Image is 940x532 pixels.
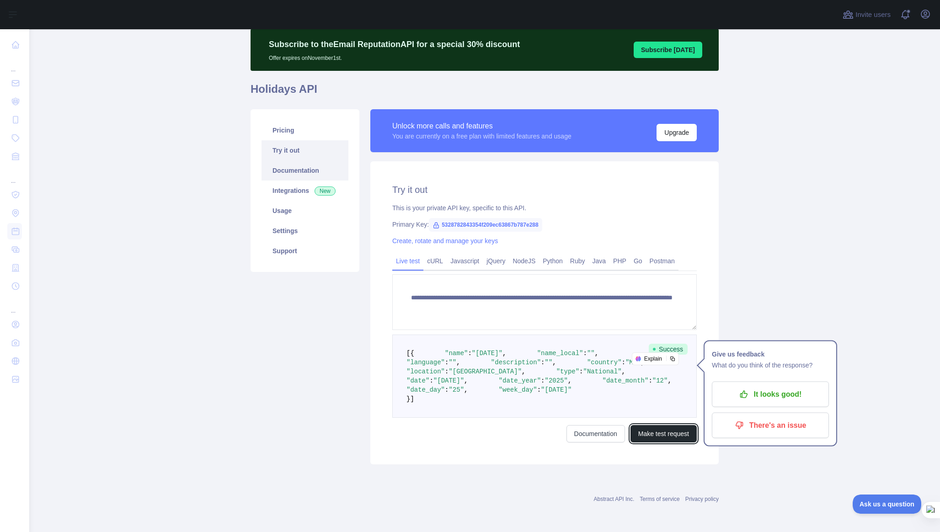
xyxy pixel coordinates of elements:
[541,377,545,384] span: :
[502,350,506,357] span: ,
[646,254,678,268] a: Postman
[483,254,509,268] a: jQuery
[853,495,922,514] iframe: Toggle Customer Support
[622,359,625,366] span: :
[392,254,423,268] a: Live test
[630,425,697,442] button: Make test request
[541,386,571,394] span: "[DATE]"
[392,121,571,132] div: Unlock more calls and features
[539,254,566,268] a: Python
[445,350,468,357] span: "name"
[595,350,598,357] span: ,
[269,38,520,51] p: Subscribe to the Email Reputation API for a special 30 % discount
[392,237,498,245] a: Create, rotate and manage your keys
[445,386,449,394] span: :
[392,203,697,213] div: This is your private API key, specific to this API.
[491,359,541,366] span: "description"
[262,181,348,201] a: Integrations New
[262,140,348,160] a: Try it out
[552,359,556,366] span: ,
[855,10,891,20] span: Invite users
[640,496,679,502] a: Terms of service
[587,350,595,357] span: ""
[447,254,483,268] a: Javascript
[537,386,541,394] span: :
[262,201,348,221] a: Usage
[433,377,464,384] span: "[DATE]"
[7,296,22,314] div: ...
[429,377,433,384] span: :
[392,132,571,141] div: You are currently on a free plan with limited features and usage
[392,220,697,229] div: Primary Key:
[449,386,464,394] span: "25"
[583,368,622,375] span: "National"
[464,377,468,384] span: ,
[509,254,539,268] a: NodeJS
[406,386,445,394] span: "date_day"
[522,368,525,375] span: ,
[668,377,671,384] span: ,
[545,359,552,366] span: ""
[566,254,589,268] a: Ruby
[269,51,520,62] p: Offer expires on November 1st.
[587,359,622,366] span: "country"
[449,359,456,366] span: ""
[634,42,702,58] button: Subscribe [DATE]
[579,368,583,375] span: :
[7,166,22,185] div: ...
[392,183,697,196] h2: Try it out
[262,241,348,261] a: Support
[499,377,541,384] span: "date_year"
[445,368,449,375] span: :
[410,395,414,403] span: ]
[464,386,468,394] span: ,
[262,221,348,241] a: Settings
[406,395,410,403] span: }
[583,350,587,357] span: :
[649,344,688,355] span: Success
[841,7,892,22] button: Invite users
[589,254,610,268] a: Java
[406,359,445,366] span: "language"
[262,160,348,181] a: Documentation
[423,254,447,268] a: cURL
[449,368,522,375] span: "[GEOGRAPHIC_DATA]"
[499,386,537,394] span: "week_day"
[568,377,571,384] span: ,
[657,124,697,141] button: Upgrade
[262,120,348,140] a: Pricing
[630,254,646,268] a: Go
[541,359,545,366] span: :
[712,360,829,371] p: What do you think of the response?
[594,496,635,502] a: Abstract API Inc.
[472,350,502,357] span: "[DATE]"
[622,368,625,375] span: ,
[609,254,630,268] a: PHP
[315,186,336,196] span: New
[406,368,445,375] span: "location"
[625,359,641,366] span: "MY"
[406,377,429,384] span: "date"
[545,377,568,384] span: "2025"
[445,359,449,366] span: :
[468,350,471,357] span: :
[603,377,649,384] span: "date_month"
[537,350,583,357] span: "name_local"
[712,349,829,360] h1: Give us feedback
[429,218,542,232] span: 5328782843354f209ec63867b787e288
[652,377,668,384] span: "12"
[406,350,410,357] span: [
[566,425,625,442] a: Documentation
[7,55,22,73] div: ...
[648,377,652,384] span: :
[251,82,719,104] h1: Holidays API
[685,496,719,502] a: Privacy policy
[556,368,579,375] span: "type"
[456,359,460,366] span: ,
[410,350,414,357] span: {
